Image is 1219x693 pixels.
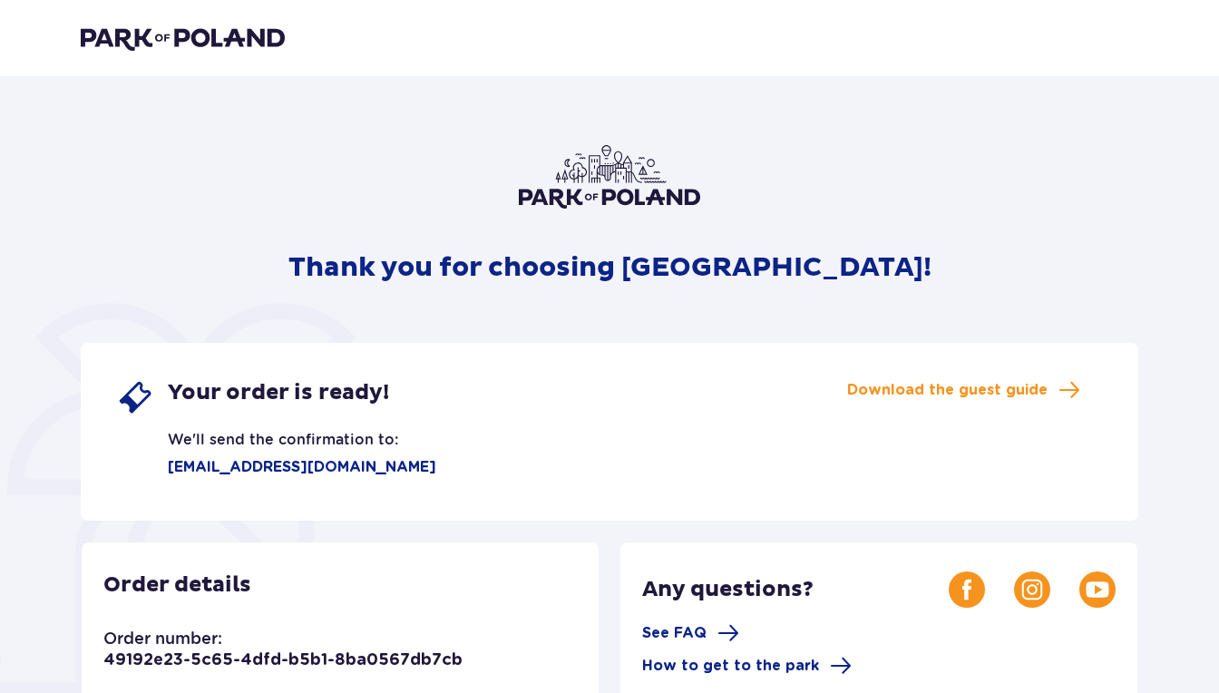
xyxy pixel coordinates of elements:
[519,145,700,209] img: Park of Poland logo
[1014,571,1050,608] img: Instagram
[81,25,285,51] img: Park of Poland logo
[117,379,153,415] img: single ticket icon
[103,649,463,671] p: 49192e23-5c65-4dfd-b5b1-8ba0567db7cb
[103,571,251,599] p: Order details
[642,623,707,643] span: See FAQ
[847,379,1080,401] a: Download the guest guide
[117,457,436,477] p: [EMAIL_ADDRESS][DOMAIN_NAME]
[288,250,931,285] p: Thank you for choosing [GEOGRAPHIC_DATA]!
[1079,571,1116,608] img: Youtube
[949,571,985,608] img: Facebook
[117,415,398,450] p: We'll send the confirmation to:
[642,656,819,676] span: How to get to the park
[642,655,852,677] a: How to get to the park
[642,576,949,603] p: Any questions?
[847,380,1048,400] span: Download the guest guide
[168,379,389,406] span: Your order is ready!
[642,622,739,644] a: See FAQ
[103,628,222,649] p: Order number:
